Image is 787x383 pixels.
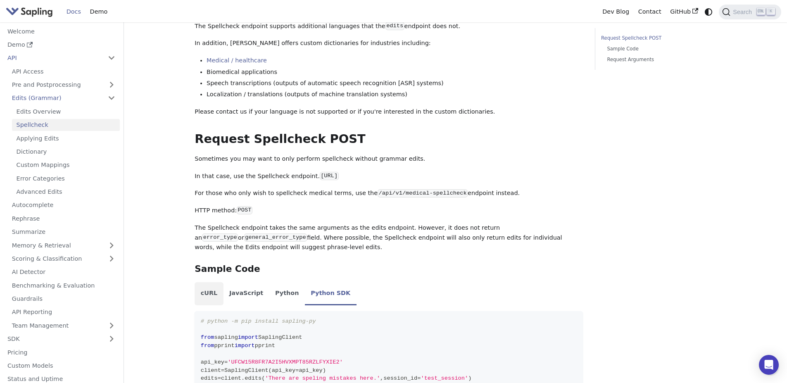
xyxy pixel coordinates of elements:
[666,5,702,18] a: GitHub
[607,56,710,64] a: Request Arguments
[103,333,120,345] button: Expand sidebar category 'SDK'
[201,375,218,381] span: edits
[202,233,238,242] code: error_type
[269,282,305,305] li: Python
[201,334,214,340] span: from
[195,223,583,252] p: The Spellcheck endpoint takes the same arguments as the edits endpoint. However, it does not retu...
[221,375,241,381] span: client
[12,172,120,184] a: Error Categories
[224,367,269,373] span: SaplingClient
[634,5,666,18] a: Contact
[218,375,221,381] span: =
[224,359,228,365] span: =
[421,375,468,381] span: 'test_session'
[195,264,583,275] h3: Sample Code
[7,319,120,331] a: Team Management
[195,206,583,216] p: HTTP method:
[601,34,713,42] a: Request Spellcheck POST
[195,132,583,147] h2: Request Spellcheck POST
[195,154,583,164] p: Sometimes you may want to only perform spellcheck without grammar edits.
[214,334,238,340] span: sapling
[730,9,757,15] span: Search
[221,367,224,373] span: =
[223,282,269,305] li: JavaScript
[265,375,380,381] span: 'There are speling mistakes here.'
[7,92,120,104] a: Edits (Grammar)
[195,282,223,305] li: cURL
[3,52,103,64] a: API
[7,65,120,77] a: API Access
[385,22,404,30] code: edits
[228,359,343,365] span: 'UFCW15R8FR7A2I5HVXMPT85RZLFYXIE2'
[468,375,471,381] span: )
[7,79,120,91] a: Pre and Postprocessing
[7,306,120,318] a: API Reporting
[195,188,583,198] p: For those who only wish to spellcheck medical terms, use the endpoint instead.
[7,239,120,251] a: Memory & Retrieval
[103,52,120,64] button: Collapse sidebar category 'API'
[417,375,421,381] span: =
[3,25,120,37] a: Welcome
[255,343,275,349] span: pprint
[7,253,120,265] a: Scoring & Classification
[3,360,120,372] a: Custom Models
[380,375,383,381] span: ,
[195,38,583,48] p: In addition, [PERSON_NAME] offers custom dictionaries for industries including:
[207,67,583,77] li: Biomedical applications
[272,367,295,373] span: api_key
[201,367,221,373] span: client
[7,226,120,238] a: Summarize
[703,6,715,18] button: Switch between dark and light mode (currently system mode)
[3,346,120,358] a: Pricing
[598,5,633,18] a: Dev Blog
[323,367,326,373] span: )
[269,367,272,373] span: (
[207,90,583,100] li: Localization / translations (outputs of machine translation systems)
[383,375,417,381] span: session_id
[3,39,120,51] a: Demo
[299,367,322,373] span: api_key
[207,57,267,64] a: Medical / healthcare
[12,105,120,117] a: Edits Overview
[7,279,120,291] a: Benchmarking & Evaluation
[320,172,339,180] code: [URL]
[767,8,775,15] kbd: K
[6,6,56,18] a: Sapling.ai
[201,318,316,324] span: # python -m pip install sapling-py
[607,45,710,53] a: Sample Code
[195,107,583,117] p: Please contact us if your language is not supported or if you're interested in the custom diction...
[378,189,468,197] code: /api/v1/medical-spellcheck
[195,171,583,181] p: In that case, use the Spellcheck endpoint.
[7,199,120,211] a: Autocomplete
[237,206,252,214] code: POST
[719,5,781,19] button: Search (Ctrl+K)
[201,359,224,365] span: api_key
[3,333,103,345] a: SDK
[262,375,265,381] span: (
[241,375,245,381] span: .
[7,293,120,305] a: Guardrails
[86,5,112,18] a: Demo
[7,266,120,278] a: AI Detector
[12,146,120,158] a: Dictionary
[195,21,583,31] p: The Spellcheck endpoint supports additional languages that the endpoint does not.
[295,367,299,373] span: =
[62,5,86,18] a: Docs
[258,334,302,340] span: SaplingClient
[12,119,120,131] a: Spellcheck
[6,6,53,18] img: Sapling.ai
[12,132,120,144] a: Applying Edits
[305,282,357,305] li: Python SDK
[235,343,255,349] span: import
[12,159,120,171] a: Custom Mappings
[244,233,307,242] code: general_error_type
[207,79,583,88] li: Speech transcriptions (outputs of automatic speech recognition [ASR] systems)
[201,343,214,349] span: from
[759,355,779,375] div: Open Intercom Messenger
[12,186,120,198] a: Advanced Edits
[214,343,234,349] span: pprint
[7,212,120,224] a: Rephrase
[245,375,262,381] span: edits
[238,334,258,340] span: import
